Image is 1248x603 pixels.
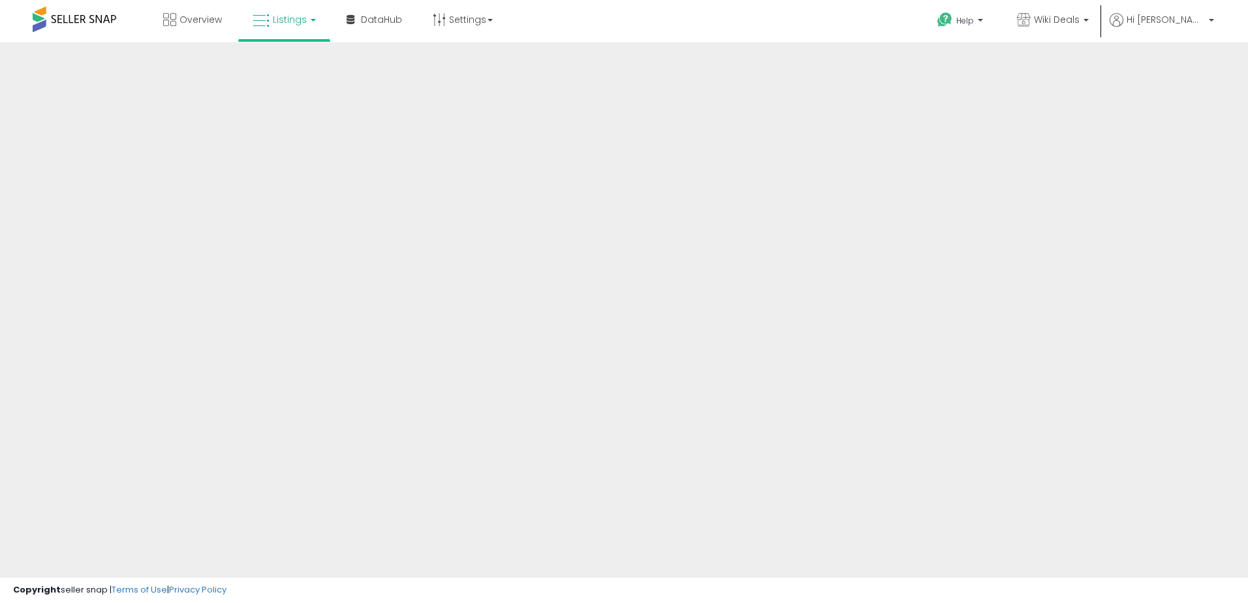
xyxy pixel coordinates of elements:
[937,12,953,28] i: Get Help
[273,13,307,26] span: Listings
[169,583,226,596] a: Privacy Policy
[13,583,61,596] strong: Copyright
[1110,13,1214,42] a: Hi [PERSON_NAME]
[927,2,996,42] a: Help
[112,583,167,596] a: Terms of Use
[361,13,402,26] span: DataHub
[956,15,974,26] span: Help
[179,13,222,26] span: Overview
[1034,13,1080,26] span: Wiki Deals
[1127,13,1205,26] span: Hi [PERSON_NAME]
